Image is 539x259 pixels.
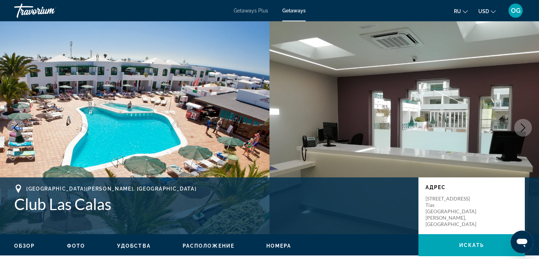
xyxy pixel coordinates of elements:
button: Удобства [117,243,151,249]
button: Фото [67,243,85,249]
span: ru [454,9,461,14]
button: Расположение [183,243,234,249]
iframe: Schaltfläche zum Öffnen des Messaging-Fensters [511,231,533,253]
a: Travorium [14,1,85,20]
p: Адрес [426,184,518,190]
span: OG [511,7,521,14]
a: Getaways [282,8,306,13]
p: [STREET_ADDRESS] Tias [GEOGRAPHIC_DATA][PERSON_NAME], [GEOGRAPHIC_DATA] [426,195,482,227]
button: Change currency [478,6,496,16]
button: Change language [454,6,468,16]
span: искать [459,242,484,248]
button: Обзор [14,243,35,249]
a: Getaways Plus [234,8,268,13]
span: USD [478,9,489,14]
button: Previous image [7,119,25,137]
button: искать [418,234,525,256]
span: [GEOGRAPHIC_DATA][PERSON_NAME], [GEOGRAPHIC_DATA] [26,186,196,192]
button: Next image [514,119,532,137]
button: User Menu [506,3,525,18]
button: Номера [266,243,291,249]
h1: Club Las Calas [14,195,411,213]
